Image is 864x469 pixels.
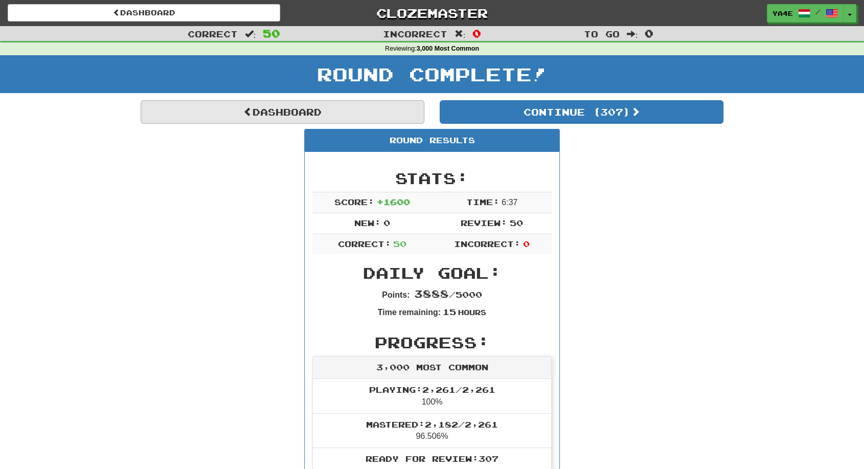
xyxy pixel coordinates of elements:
[440,100,723,124] button: Continue (307)
[312,170,552,187] h2: Stats:
[584,29,620,39] span: To go
[393,239,406,249] span: 50
[334,197,374,207] span: Score:
[305,129,559,152] div: Round Results
[354,218,381,228] span: New:
[443,307,456,317] span: 15
[377,197,410,207] span: + 1600
[4,64,860,84] h1: Round Complete!
[502,198,517,207] span: 6 : 37
[815,8,821,15] span: /
[454,239,520,249] span: Incorrect:
[414,289,482,299] span: / 5000
[141,100,424,124] a: Dashboard
[245,30,256,38] span: :
[383,29,447,39] span: Incorrect
[383,218,390,228] span: 0
[313,379,551,414] li: 100%
[458,308,486,317] small: Hours
[772,9,793,18] span: Ya4e
[454,30,466,38] span: :
[369,385,495,394] span: Playing: 2,261 / 2,261
[8,4,280,21] a: Dashboard
[338,239,391,249] span: Correct:
[313,413,551,449] li: 96.506%
[466,197,499,207] span: Time:
[312,334,552,351] h2: Progress:
[263,27,280,39] span: 50
[313,356,551,379] div: 3,000 Most Common
[627,30,638,38] span: :
[295,4,568,22] a: Clozemaster
[366,419,498,429] span: Mastered: 2,182 / 2,261
[312,264,552,281] h2: Daily Goal:
[414,287,449,300] span: 3888
[366,454,498,463] span: Ready for Review: 307
[188,29,238,39] span: Correct
[510,218,523,228] span: 50
[767,4,844,23] a: Ya4e /
[417,45,479,52] strong: 3,000 Most Common
[382,291,410,299] strong: Points:
[461,218,507,228] span: Review:
[472,27,481,39] span: 0
[523,239,530,249] span: 0
[378,308,441,317] strong: Time remaining:
[645,27,653,39] span: 0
